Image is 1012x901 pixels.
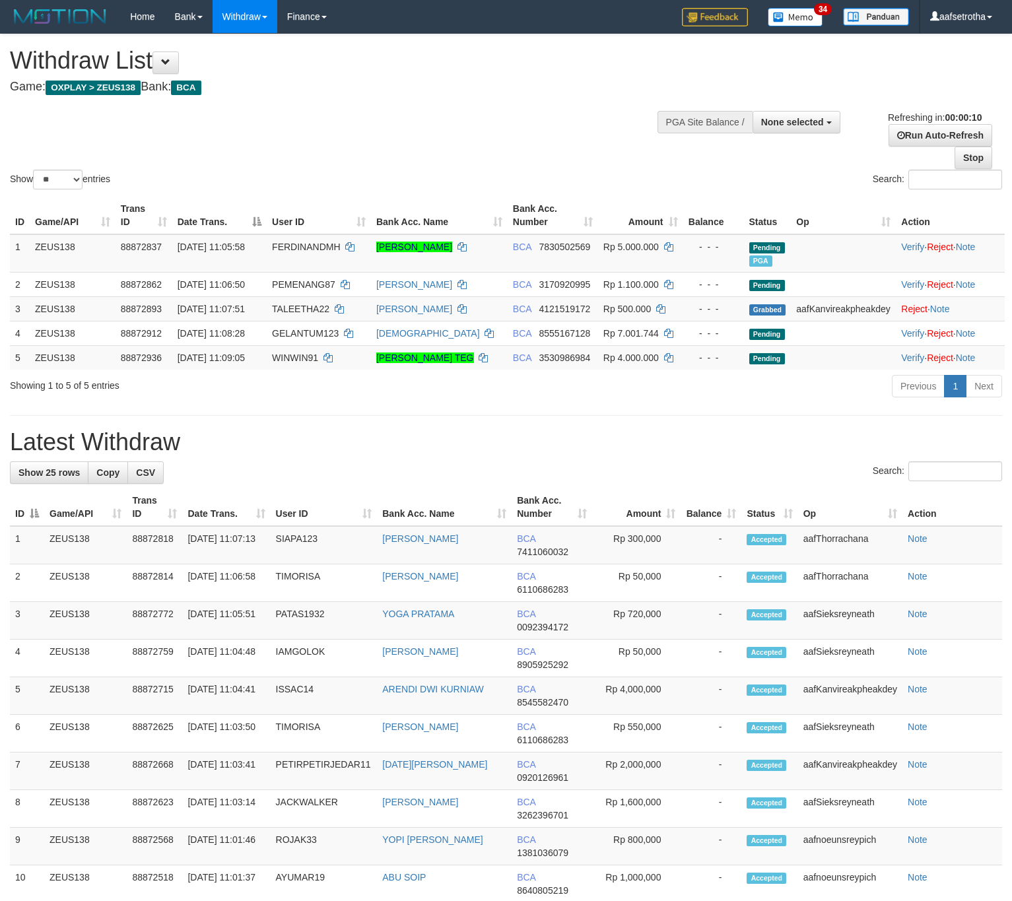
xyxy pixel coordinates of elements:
[44,790,127,828] td: ZEUS138
[798,602,902,640] td: aafSieksreyneath
[30,272,116,296] td: ZEUS138
[513,242,531,252] span: BCA
[908,170,1002,189] input: Search:
[178,328,245,339] span: [DATE] 11:08:28
[517,697,568,708] span: Copy 8545582470 to clipboard
[603,328,659,339] span: Rp 7.001.744
[272,352,318,363] span: WINWIN91
[271,828,378,865] td: ROJAK33
[10,234,30,273] td: 1
[681,790,741,828] td: -
[272,242,340,252] span: FERDINANDMH
[44,640,127,677] td: ZEUS138
[517,848,568,858] span: Copy 1381036079 to clipboard
[271,602,378,640] td: PATAS1932
[908,872,928,883] a: Note
[681,488,741,526] th: Balance: activate to sort column ascending
[798,715,902,752] td: aafSieksreyneath
[376,328,480,339] a: [DEMOGRAPHIC_DATA]
[121,242,162,252] span: 88872837
[798,828,902,865] td: aafnoeunsreypich
[592,790,681,828] td: Rp 1,600,000
[10,321,30,345] td: 4
[814,3,832,15] span: 34
[271,752,378,790] td: PETIRPETIRJEDAR11
[10,197,30,234] th: ID
[44,526,127,564] td: ZEUS138
[30,296,116,321] td: ZEUS138
[127,461,164,484] a: CSV
[182,488,270,526] th: Date Trans.: activate to sort column ascending
[33,170,83,189] select: Showentries
[513,304,531,314] span: BCA
[121,304,162,314] span: 88872893
[592,640,681,677] td: Rp 50,000
[182,640,270,677] td: [DATE] 11:04:48
[44,564,127,602] td: ZEUS138
[896,197,1005,234] th: Action
[127,488,182,526] th: Trans ID: activate to sort column ascending
[791,197,896,234] th: Op: activate to sort column ascending
[908,461,1002,481] input: Search:
[178,279,245,290] span: [DATE] 11:06:50
[908,533,928,544] a: Note
[598,197,683,234] th: Amount: activate to sort column ascending
[956,328,976,339] a: Note
[30,197,116,234] th: Game/API: activate to sort column ascending
[30,234,116,273] td: ZEUS138
[517,797,535,807] span: BCA
[10,170,110,189] label: Show entries
[10,461,88,484] a: Show 25 rows
[513,352,531,363] span: BCA
[927,279,953,290] a: Reject
[747,722,786,733] span: Accepted
[681,677,741,715] td: -
[592,602,681,640] td: Rp 720,000
[182,677,270,715] td: [DATE] 11:04:41
[681,526,741,564] td: -
[172,197,267,234] th: Date Trans.: activate to sort column descending
[182,752,270,790] td: [DATE] 11:03:41
[376,352,474,363] a: [PERSON_NAME] TEG
[603,242,659,252] span: Rp 5.000.000
[517,872,535,883] span: BCA
[747,797,786,809] span: Accepted
[747,647,786,658] span: Accepted
[44,752,127,790] td: ZEUS138
[382,759,487,770] a: [DATE][PERSON_NAME]
[10,790,44,828] td: 8
[798,790,902,828] td: aafSieksreyneath
[681,715,741,752] td: -
[376,242,452,252] a: [PERSON_NAME]
[873,170,1002,189] label: Search:
[896,234,1005,273] td: · ·
[517,810,568,820] span: Copy 3262396701 to clipboard
[121,328,162,339] span: 88872912
[592,488,681,526] th: Amount: activate to sort column ascending
[896,272,1005,296] td: · ·
[121,352,162,363] span: 88872936
[873,461,1002,481] label: Search:
[10,602,44,640] td: 3
[747,873,786,884] span: Accepted
[10,640,44,677] td: 4
[888,112,982,123] span: Refreshing in:
[517,885,568,896] span: Copy 8640805219 to clipboard
[182,526,270,564] td: [DATE] 11:07:13
[44,488,127,526] th: Game/API: activate to sort column ascending
[517,834,535,845] span: BCA
[901,304,928,314] a: Reject
[382,834,483,845] a: YOPI [PERSON_NAME]
[30,321,116,345] td: ZEUS138
[382,533,458,544] a: [PERSON_NAME]
[798,488,902,526] th: Op: activate to sort column ascending
[901,242,924,252] a: Verify
[749,304,786,316] span: Grabbed
[689,278,739,291] div: - - -
[10,296,30,321] td: 3
[747,760,786,771] span: Accepted
[127,526,182,564] td: 88872818
[382,646,458,657] a: [PERSON_NAME]
[271,640,378,677] td: IAMGOLOK
[10,374,412,392] div: Showing 1 to 5 of 5 entries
